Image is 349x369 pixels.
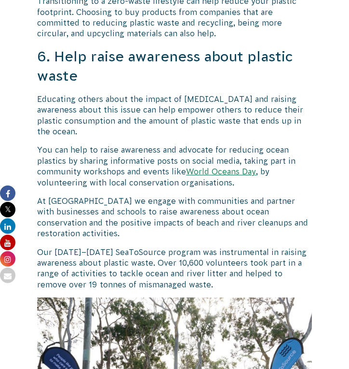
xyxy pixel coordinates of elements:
p: At [GEOGRAPHIC_DATA] we engage with communities and partner with businesses and schools to raise ... [37,196,312,239]
h3: 6. Help raise awareness about plastic waste [37,47,312,86]
p: You can help to raise awareness and advocate for reducing ocean plastics by sharing informative p... [37,144,312,188]
p: Educating others about the impact of [MEDICAL_DATA] and raising awareness about this issue can he... [37,94,312,137]
p: Our [DATE]–[DATE] SeaToSource program was instrumental in raising awareness about plastic waste. ... [37,247,312,290]
a: World Oceans Day [186,167,256,176]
